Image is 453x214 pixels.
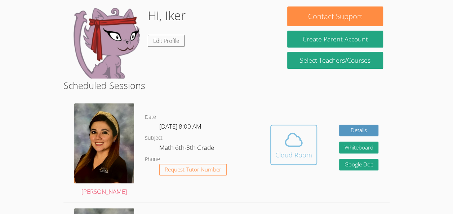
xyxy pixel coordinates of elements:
[148,6,186,25] h1: Hi, Iker
[159,164,227,176] button: Request Tutor Number
[339,142,379,153] button: Whiteboard
[165,167,221,172] span: Request Tutor Number
[339,125,379,137] a: Details
[287,31,383,48] button: Create Parent Account
[148,35,185,47] a: Edit Profile
[145,155,160,164] dt: Phone
[270,125,317,165] button: Cloud Room
[63,79,390,92] h2: Scheduled Sessions
[74,103,134,183] img: avatar.png
[159,122,201,130] span: [DATE] 8:00 AM
[287,6,383,26] button: Contact Support
[74,103,134,197] a: [PERSON_NAME]
[159,143,216,155] dd: Math 6th-8th Grade
[70,6,142,79] img: default.png
[145,134,163,143] dt: Subject
[145,113,156,122] dt: Date
[275,150,312,160] div: Cloud Room
[287,52,383,69] a: Select Teachers/Courses
[339,159,379,171] a: Google Doc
